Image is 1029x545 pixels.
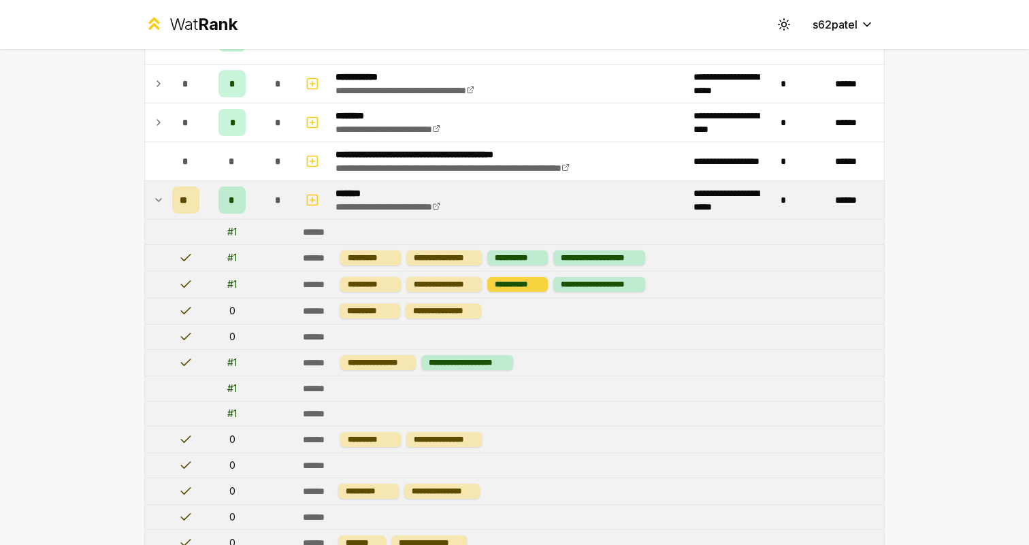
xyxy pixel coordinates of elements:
[227,407,237,420] div: # 1
[205,298,259,324] td: 0
[227,225,237,239] div: # 1
[205,505,259,529] td: 0
[802,12,885,37] button: s62patel
[205,325,259,349] td: 0
[205,427,259,452] td: 0
[813,16,857,33] span: s62patel
[227,382,237,395] div: # 1
[198,14,238,34] span: Rank
[227,251,237,265] div: # 1
[205,453,259,478] td: 0
[205,478,259,504] td: 0
[169,14,238,35] div: Wat
[227,356,237,369] div: # 1
[227,278,237,291] div: # 1
[144,14,238,35] a: WatRank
